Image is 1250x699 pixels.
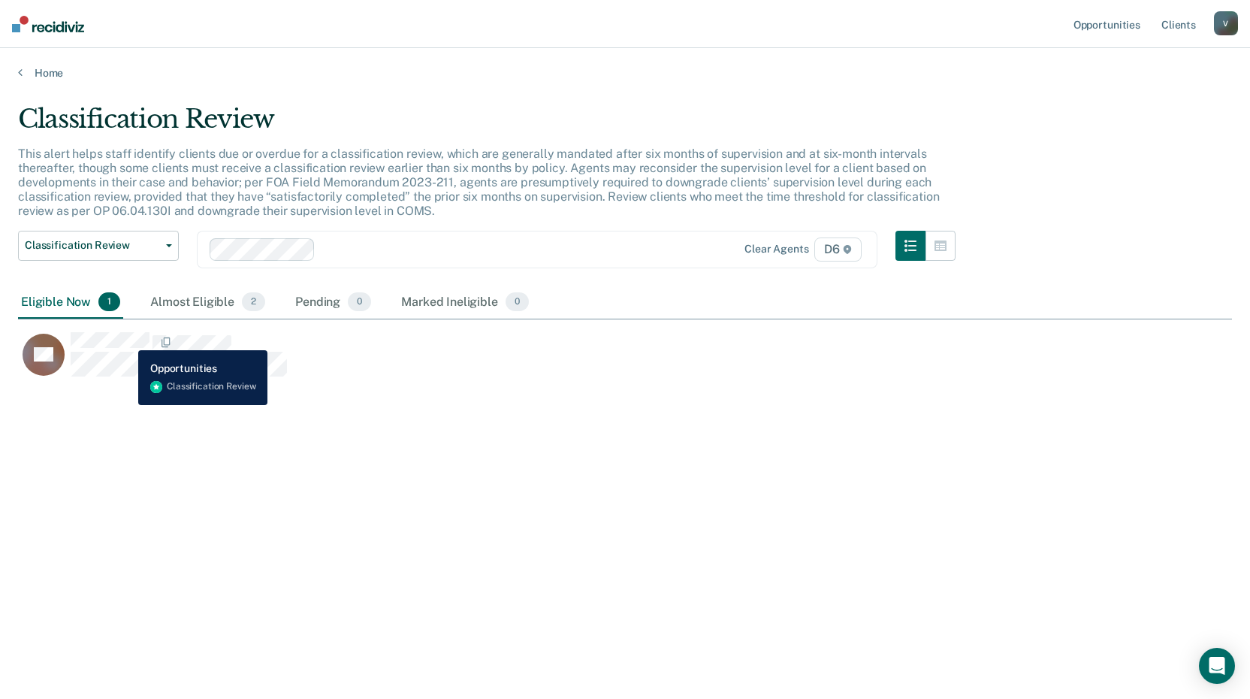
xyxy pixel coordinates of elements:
[744,243,808,256] div: Clear agents
[1199,648,1235,684] div: Open Intercom Messenger
[348,292,371,312] span: 0
[398,286,532,319] div: Marked Ineligible0
[18,331,1080,392] div: CaseloadOpportunityCell-0495025
[292,286,374,319] div: Pending0
[12,16,84,32] img: Recidiviz
[814,238,862,262] span: D6
[25,239,160,252] span: Classification Review
[98,292,120,312] span: 1
[18,147,939,219] p: This alert helps staff identify clients due or overdue for a classification review, which are gen...
[18,66,1232,80] a: Home
[18,286,123,319] div: Eligible Now1
[1214,11,1238,35] button: V
[18,231,179,261] button: Classification Review
[147,286,268,319] div: Almost Eligible2
[506,292,529,312] span: 0
[242,292,265,312] span: 2
[18,104,956,147] div: Classification Review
